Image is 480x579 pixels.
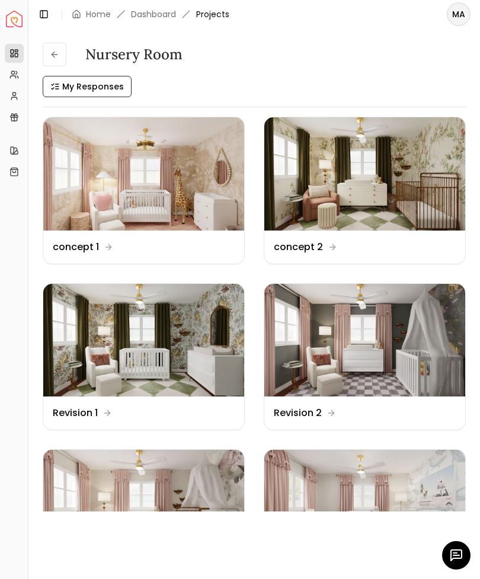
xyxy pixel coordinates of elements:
[53,240,99,254] dd: concept 1
[85,45,183,64] h3: Nursery Room
[264,117,465,231] img: concept 2
[447,2,471,26] button: MA
[264,284,465,397] img: Revision 2
[6,11,23,27] a: Spacejoy
[131,8,176,20] a: Dashboard
[274,406,322,420] dd: Revision 2
[86,8,111,20] a: Home
[53,406,98,420] dd: Revision 1
[448,4,469,25] span: MA
[274,240,323,254] dd: concept 2
[43,117,244,231] img: concept 1
[6,11,23,27] img: Spacejoy Logo
[43,117,245,264] a: concept 1concept 1
[264,117,466,264] a: concept 2concept 2
[43,283,245,431] a: Revision 1Revision 1
[264,450,465,563] img: Revision 4
[62,81,124,92] span: My Responses
[264,283,466,431] a: Revision 2Revision 2
[43,450,244,563] img: Revision 3
[196,8,229,20] span: Projects
[43,284,244,397] img: Revision 1
[43,76,132,97] button: My Responses
[72,8,229,20] nav: breadcrumb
